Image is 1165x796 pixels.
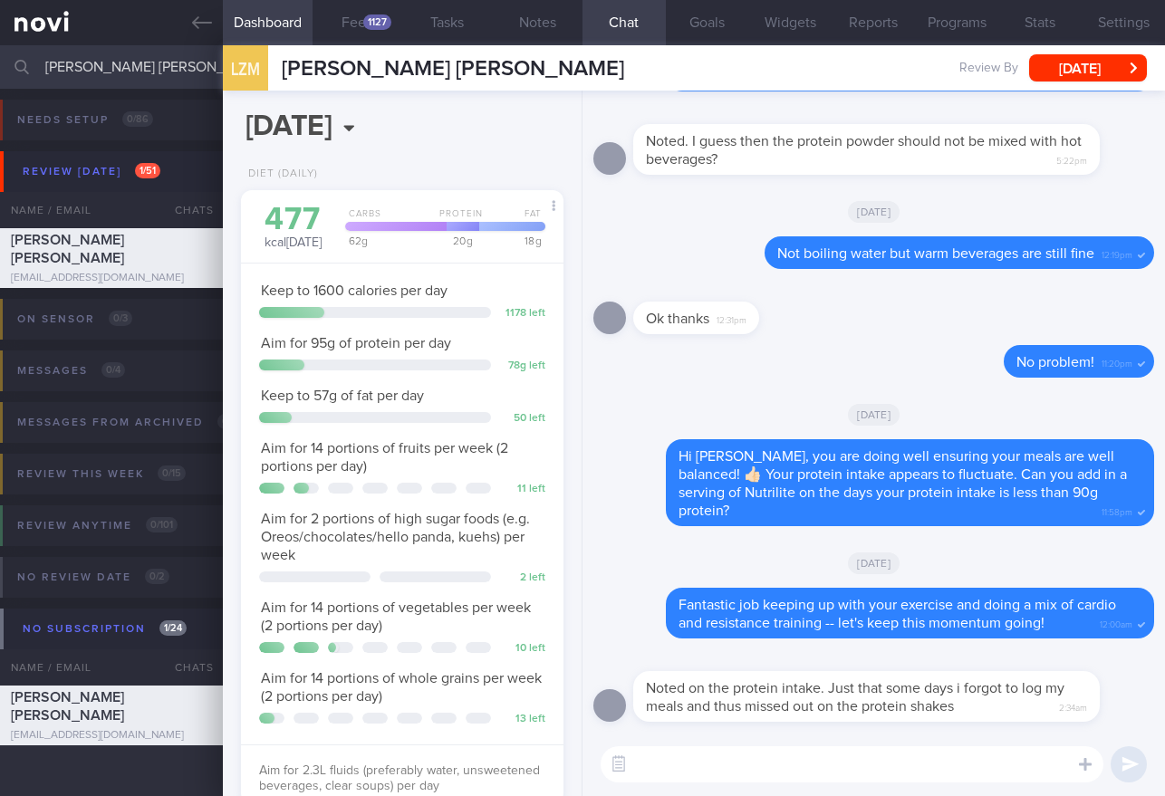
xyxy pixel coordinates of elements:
[363,14,391,30] div: 1127
[13,359,130,383] div: Messages
[282,58,624,80] span: [PERSON_NAME] [PERSON_NAME]
[1029,54,1147,82] button: [DATE]
[500,412,545,426] div: 50 left
[646,681,1064,714] span: Noted on the protein intake. Just that some days i forgot to log my meals and thus missed out on ...
[13,108,158,132] div: Needs setup
[11,690,124,723] span: [PERSON_NAME] [PERSON_NAME]
[500,571,545,585] div: 2 left
[241,168,318,181] div: Diet (Daily)
[474,235,545,246] div: 18 g
[1056,150,1087,168] span: 5:22pm
[479,208,545,231] div: Fat
[18,617,191,641] div: No subscription
[500,713,545,726] div: 13 left
[717,310,746,327] span: 12:31pm
[13,462,190,486] div: Review this week
[261,671,542,704] span: Aim for 14 portions of whole grains per week (2 portions per day)
[340,208,438,231] div: Carbs
[959,61,1018,77] span: Review By
[122,111,153,127] span: 0 / 86
[261,336,451,350] span: Aim for 95g of protein per day
[11,729,212,743] div: [EMAIL_ADDRESS][DOMAIN_NAME]
[13,307,137,331] div: On sensor
[1100,614,1132,631] span: 12:00am
[848,552,900,574] span: [DATE]
[1059,697,1087,714] span: 2:34am
[259,204,327,235] div: 477
[340,235,448,246] div: 62 g
[848,201,900,223] span: [DATE]
[261,600,531,633] span: Aim for 14 portions of vegetables per week (2 portions per day)
[109,311,132,326] span: 0 / 3
[150,649,223,686] div: Chats
[259,204,327,252] div: kcal [DATE]
[101,362,125,378] span: 0 / 4
[1102,245,1132,262] span: 12:19pm
[135,163,160,178] span: 1 / 51
[13,410,237,435] div: Messages from Archived
[158,465,186,481] span: 0 / 15
[646,134,1082,167] span: Noted. I guess then the protein powder should not be mixed with hot beverages?
[218,34,273,104] div: LZM
[259,764,540,793] span: Aim for 2.3L fluids (preferably water, unsweetened beverages, clear soups) per day
[432,208,485,231] div: Protein
[145,569,169,584] span: 0 / 2
[1016,355,1094,369] span: No problem!
[146,517,178,532] span: 0 / 101
[150,192,223,228] div: Chats
[1102,353,1132,370] span: 11:20pm
[13,513,182,538] div: Review anytime
[11,272,212,285] div: [EMAIL_ADDRESS][DOMAIN_NAME]
[261,283,448,298] span: Keep to 1600 calories per day
[13,565,174,590] div: No review date
[679,449,1127,518] span: Hi [PERSON_NAME], you are doing well ensuring your meals are well balanced! 👍🏻 Your protein intak...
[217,414,233,429] span: 0
[261,388,424,403] span: Keep to 57g of fat per day
[11,233,124,265] span: [PERSON_NAME] [PERSON_NAME]
[261,512,530,562] span: Aim for 2 portions of high sugar foods (e.g. Oreos/chocolates/hello panda, kuehs) per week
[500,642,545,656] div: 10 left
[848,404,900,426] span: [DATE]
[261,441,508,474] span: Aim for 14 portions of fruits per week (2 portions per day)
[500,307,545,321] div: 1178 left
[441,235,479,246] div: 20 g
[646,312,709,326] span: Ok thanks
[18,159,165,184] div: Review [DATE]
[679,598,1116,630] span: Fantastic job keeping up with your exercise and doing a mix of cardio and resistance training -- ...
[1102,502,1132,519] span: 11:58pm
[777,246,1094,261] span: Not boiling water but warm beverages are still fine
[500,483,545,496] div: 11 left
[500,360,545,373] div: 78 g left
[159,620,187,636] span: 1 / 24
